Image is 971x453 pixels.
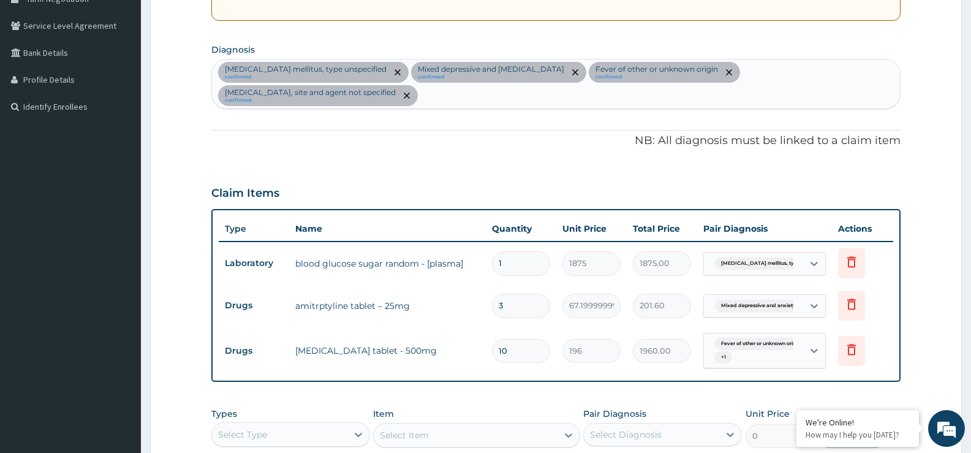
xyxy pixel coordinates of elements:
[715,351,732,364] span: + 1
[806,430,910,440] p: How may I help you today?
[806,417,910,428] div: We're Online!
[401,90,412,101] span: remove selection option
[595,74,718,80] small: confirmed
[556,216,627,241] th: Unit Price
[219,340,289,362] td: Drugs
[418,64,564,74] p: Mixed depressive and [MEDICAL_DATA]
[289,294,486,318] td: amitrptyline tablet – 25mg
[746,408,790,420] label: Unit Price
[219,294,289,317] td: Drugs
[715,257,829,270] span: [MEDICAL_DATA] mellitus, type unspec...
[211,409,237,419] label: Types
[6,313,233,356] textarea: Type your message and hit 'Enter'
[724,67,735,78] span: remove selection option
[23,61,50,92] img: d_794563401_company_1708531726252_794563401
[225,64,387,74] p: [MEDICAL_DATA] mellitus, type unspecified
[832,216,893,241] th: Actions
[486,216,556,241] th: Quantity
[715,338,806,350] span: Fever of other or unknown orig...
[697,216,832,241] th: Pair Diagnosis
[392,67,403,78] span: remove selection option
[218,428,267,441] div: Select Type
[570,67,581,78] span: remove selection option
[219,252,289,275] td: Laboratory
[418,74,564,80] small: confirmed
[595,64,718,74] p: Fever of other or unknown origin
[715,300,810,312] span: Mixed depressive and anxiety d...
[225,97,396,104] small: confirmed
[211,133,901,149] p: NB: All diagnosis must be linked to a claim item
[219,218,289,240] th: Type
[583,408,646,420] label: Pair Diagnosis
[289,216,486,241] th: Name
[201,6,230,36] div: Minimize live chat window
[211,187,279,200] h3: Claim Items
[64,69,206,85] div: Chat with us now
[627,216,697,241] th: Total Price
[373,408,394,420] label: Item
[289,251,486,276] td: blood glucose sugar random - [plasma]
[211,44,255,56] label: Diagnosis
[590,428,662,441] div: Select Diagnosis
[225,74,387,80] small: confirmed
[289,338,486,363] td: [MEDICAL_DATA] tablet - 500mg
[225,88,396,97] p: [MEDICAL_DATA], site and agent not specified
[71,143,169,267] span: We're online!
